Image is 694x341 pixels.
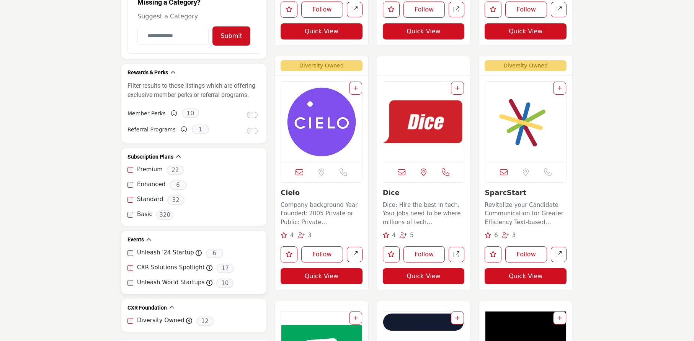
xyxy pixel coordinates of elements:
span: 4 [290,232,294,239]
a: Open shaker-recruitment-marketing in new tab [347,2,363,18]
span: 10 [182,108,199,118]
button: Like listing [485,246,501,262]
button: Follow [505,2,547,18]
span: 1 [192,125,209,134]
a: Add To List [557,85,562,91]
h2: Subscription Plans [127,153,173,161]
button: Like listing [383,246,400,262]
h3: SparcStart [485,189,567,197]
label: Standard [137,195,163,204]
button: Quick View [383,23,465,39]
span: Diversity Owned [485,60,567,71]
button: Submit [212,26,250,46]
input: select Premium checkbox [127,167,133,173]
i: Recommendations [383,232,389,238]
p: Revitalize your Candidate Communication for Greater Efficiency Text-based automation tools are le... [485,201,567,227]
input: CXR Solutions Spotlight checkbox [127,265,133,271]
a: Add To List [353,85,358,91]
input: Unleash '24 Startup checkbox [127,250,133,256]
p: Company background Year Founded: 2005 Private or Public: Private Headquarters: [GEOGRAPHIC_DATA],... [281,201,363,227]
label: Premium [137,165,163,174]
i: Recommendations [281,232,287,238]
input: select Enhanced checkbox [127,182,133,188]
label: Member Perks [127,107,166,120]
h2: Events [127,236,144,244]
a: Open dice in new tab [449,247,464,262]
button: Like listing [383,2,400,18]
a: Dice: Hire the best in tech. Your jobs need to be where millions of tech professionals are search... [383,199,465,227]
span: 320 [156,210,173,220]
a: Add To List [455,315,460,321]
button: Follow [403,246,445,262]
p: Filter results to those listings which are offering exclusive member perks or referral programs. [127,81,260,100]
button: Follow [403,2,445,18]
a: Cielo [281,189,300,197]
i: Recommendations [485,232,491,238]
a: Add To List [557,315,562,321]
span: 6 [170,180,187,190]
h3: Cielo [281,189,363,197]
span: 5 [410,232,414,239]
a: Open sparcstart in new tab [551,247,567,262]
input: select Basic checkbox [127,212,133,218]
input: Unleash World Startups checkbox [127,280,133,286]
p: Dice: Hire the best in tech. Your jobs need to be where millions of tech professionals are search... [383,201,465,227]
button: Follow [301,2,343,18]
input: Diversity Owned checkbox [127,318,133,324]
a: Open cielo in new tab [347,247,363,262]
input: Switch to Member Perks [247,112,258,118]
span: 3 [308,232,312,239]
button: Like listing [281,246,297,262]
h3: Dice [383,189,465,197]
a: Open hirevue in new tab [449,2,464,18]
label: CXR Solutions Spotlight [137,263,205,272]
button: Like listing [281,2,297,18]
button: Quick View [485,268,567,284]
a: Add To List [455,85,460,91]
span: 17 [217,264,234,273]
span: 12 [196,316,214,326]
label: Enhanced [137,180,165,189]
button: Quick View [281,268,363,284]
button: Follow [301,246,343,262]
button: Quick View [281,23,363,39]
h2: CXR Foundation [127,304,167,312]
span: Suggest a Category [137,13,198,20]
img: SparcStart [485,82,566,162]
span: 3 [512,232,516,239]
input: select Standard checkbox [127,197,133,203]
span: Diversity Owned [281,60,363,71]
button: Like listing [485,2,501,18]
button: Quick View [383,268,465,284]
input: Switch to Referral Programs [247,128,258,134]
img: Cielo [281,82,362,162]
a: Open Listing in new tab [485,82,566,162]
a: Revitalize your Candidate Communication for Greater Efficiency Text-based automation tools are le... [485,199,567,227]
div: Followers [502,231,516,240]
div: Followers [400,231,414,240]
a: Company background Year Founded: 2005 Private or Public: Private Headquarters: [GEOGRAPHIC_DATA],... [281,199,363,227]
input: Category Name [137,27,209,45]
button: Quick View [485,23,567,39]
label: Unleash World Startups [137,278,204,287]
span: 32 [167,195,185,205]
span: 4 [392,232,396,239]
span: 6 [206,249,223,258]
label: Basic [137,210,152,219]
div: Followers [298,231,312,240]
a: Open talentneuron in new tab [551,2,567,18]
button: Follow [505,246,547,262]
label: Diversity Owned [137,316,185,325]
span: 6 [494,232,498,239]
span: 22 [167,166,184,175]
h2: Rewards & Perks [127,69,168,77]
label: Unleash '24 Startup [137,248,194,257]
a: Add To List [353,315,358,321]
span: 10 [216,279,234,288]
a: Dice [383,189,400,197]
img: Dice [383,82,464,162]
a: SparcStart [485,189,526,197]
a: Open Listing in new tab [281,82,362,162]
label: Referral Programs [127,123,176,136]
a: Open Listing in new tab [383,82,464,162]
